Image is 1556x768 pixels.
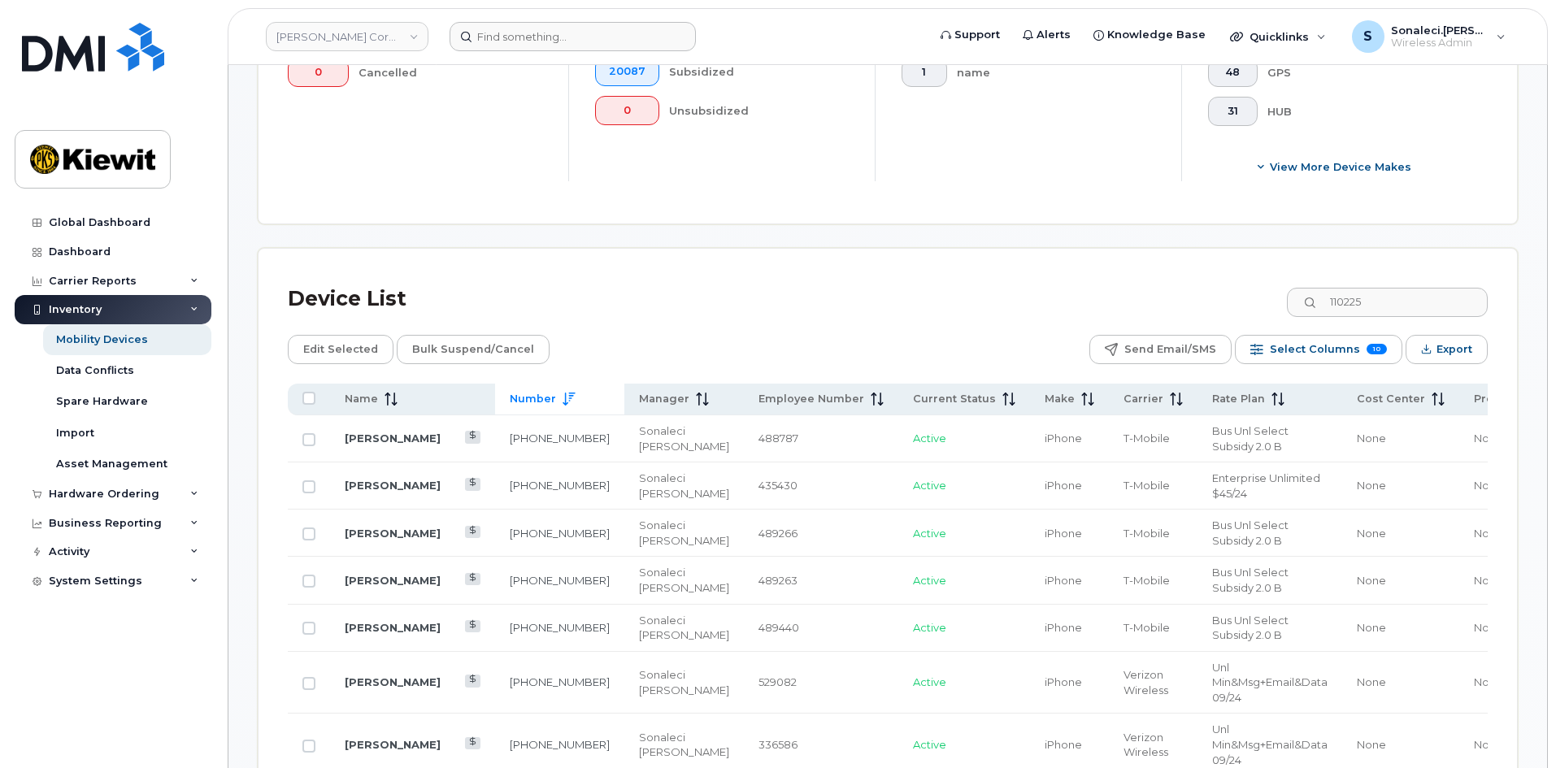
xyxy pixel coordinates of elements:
span: Support [954,27,1000,43]
span: iPhone [1045,432,1082,445]
a: [PERSON_NAME] [345,675,441,688]
a: View Last Bill [465,620,480,632]
span: None [1474,432,1503,445]
div: Cancelled [359,58,543,87]
span: 529082 [758,675,797,688]
span: None [1357,675,1386,688]
span: Active [913,621,946,634]
a: [PHONE_NUMBER] [510,479,610,492]
span: None [1357,621,1386,634]
span: T-Mobile [1124,479,1170,492]
span: Select Columns [1270,337,1360,362]
div: Unsubsidized [669,96,850,125]
span: 1 [915,66,933,79]
span: 489263 [758,574,798,587]
span: Rate Plan [1212,392,1265,406]
a: Alerts [1011,19,1082,51]
span: 336586 [758,738,798,751]
button: Edit Selected [288,335,393,364]
a: [PHONE_NUMBER] [510,574,610,587]
a: [PHONE_NUMBER] [510,621,610,634]
div: Subsidized [669,57,850,86]
span: Active [913,574,946,587]
span: Bus Unl Select Subsidy 2.0 B [1212,614,1289,642]
a: [PERSON_NAME] [345,432,441,445]
div: Sonaleci [PERSON_NAME] [639,518,729,548]
span: iPhone [1045,621,1082,634]
span: Enterprise Unlimited $45/24 [1212,471,1320,500]
span: View More Device Makes [1270,159,1411,175]
span: Bulk Suspend/Cancel [412,337,534,362]
button: 0 [288,58,349,87]
span: None [1357,432,1386,445]
a: View Last Bill [465,478,480,490]
span: None [1474,621,1503,634]
span: 435430 [758,479,798,492]
a: [PHONE_NUMBER] [510,432,610,445]
span: Unl Min&Msg+Email&Data 09/24 [1212,661,1328,704]
div: Quicklinks [1219,20,1337,53]
span: iPhone [1045,675,1082,688]
span: Bus Unl Select Subsidy 2.0 B [1212,519,1289,547]
div: Sonaleci.Lizarraga [1341,20,1517,53]
span: T-Mobile [1124,527,1170,540]
span: 48 [1222,66,1244,79]
span: Active [913,675,946,688]
span: iPhone [1045,738,1082,751]
span: Active [913,738,946,751]
div: Sonaleci [PERSON_NAME] [639,667,729,697]
span: Current Status [913,392,996,406]
a: View Last Bill [465,573,480,585]
a: [PERSON_NAME] [345,738,441,751]
span: Send Email/SMS [1124,337,1216,362]
div: Device List [288,278,406,320]
span: None [1474,479,1503,492]
span: iPhone [1045,574,1082,587]
iframe: Messenger Launcher [1485,697,1544,756]
span: None [1357,479,1386,492]
span: None [1474,738,1503,751]
span: None [1474,527,1503,540]
span: iPhone [1045,479,1082,492]
span: Bus Unl Select Subsidy 2.0 B [1212,424,1289,453]
span: Bus Unl Select Subsidy 2.0 B [1212,566,1289,594]
div: Sonaleci [PERSON_NAME] [639,613,729,643]
span: 31 [1222,105,1244,118]
div: Sonaleci [PERSON_NAME] [639,423,729,453]
a: Support [929,19,1011,51]
span: None [1357,738,1386,751]
span: Alerts [1037,27,1071,43]
span: Quicklinks [1250,30,1309,43]
span: Wireless Admin [1391,37,1489,50]
span: Edit Selected [303,337,378,362]
span: Carrier [1124,392,1163,406]
span: None [1474,574,1503,587]
a: [PHONE_NUMBER] [510,738,610,751]
button: Bulk Suspend/Cancel [397,335,550,364]
a: [PHONE_NUMBER] [510,675,610,688]
span: Active [913,479,946,492]
span: Profit Center [1474,392,1546,406]
div: Sonaleci [PERSON_NAME] [639,471,729,501]
button: 31 [1208,97,1258,126]
span: 0 [609,104,645,117]
span: T-Mobile [1124,621,1170,634]
a: View Last Bill [465,675,480,687]
span: T-Mobile [1124,432,1170,445]
span: None [1357,574,1386,587]
a: [PHONE_NUMBER] [510,527,610,540]
div: HUB [1267,97,1463,126]
a: [PERSON_NAME] [345,621,441,634]
div: name [957,58,1156,87]
span: 489266 [758,527,798,540]
span: Make [1045,392,1075,406]
div: Sonaleci [PERSON_NAME] [639,730,729,760]
span: Number [510,392,556,406]
a: View Last Bill [465,431,480,443]
div: Sonaleci [PERSON_NAME] [639,565,729,595]
a: [PERSON_NAME] [345,479,441,492]
span: iPhone [1045,527,1082,540]
a: Kiewit Corporation [266,22,428,51]
input: Find something... [450,22,696,51]
a: View Last Bill [465,737,480,749]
